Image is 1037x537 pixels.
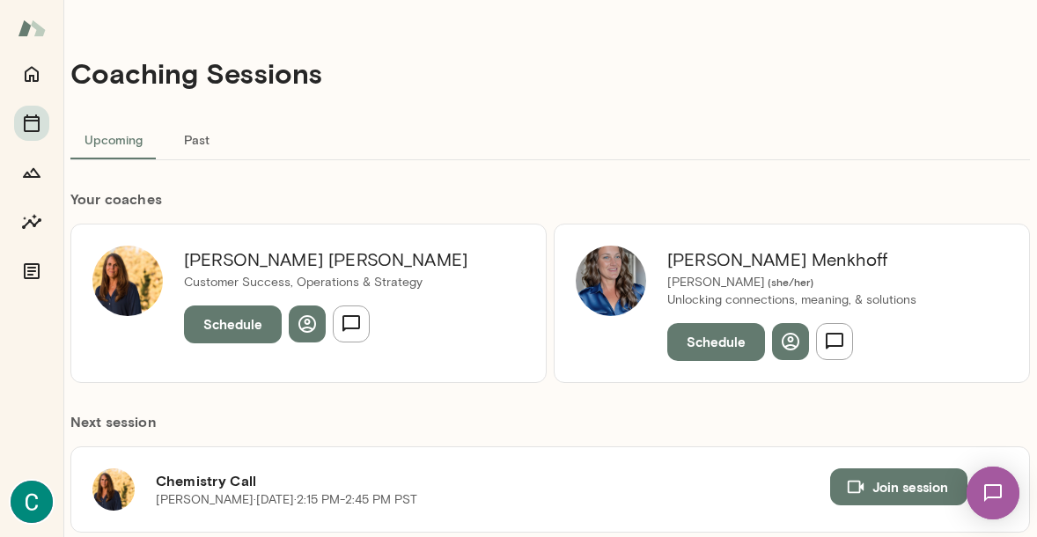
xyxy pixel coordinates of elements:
p: [PERSON_NAME] [667,274,916,291]
img: Mento [18,11,46,45]
span: ( she/her ) [765,276,813,288]
button: Send message [333,305,370,342]
button: Sessions [14,106,49,141]
img: Nicole Menkhoff [576,246,646,316]
button: Home [14,56,49,92]
h4: Coaching Sessions [70,56,322,90]
h6: [PERSON_NAME] [PERSON_NAME] [184,246,467,274]
img: Sheri DeMario [92,246,163,316]
button: Schedule [667,323,765,360]
img: Cassie Cunningham [11,481,53,523]
button: Upcoming [70,118,157,160]
h6: Your coach es [70,188,1030,210]
div: basic tabs example [70,118,1030,160]
h6: Chemistry Call [156,470,830,491]
button: Join session [830,468,967,505]
button: Send message [816,323,853,360]
h6: [PERSON_NAME] Menkhoff [667,246,916,274]
p: Unlocking connections, meaning, & solutions [667,291,916,309]
button: View profile [289,305,326,342]
button: Insights [14,204,49,239]
p: [PERSON_NAME] · [DATE] · 2:15 PM-2:45 PM PST [156,491,417,509]
button: Growth Plan [14,155,49,190]
button: Documents [14,254,49,289]
h6: Next session [70,411,1030,446]
button: View profile [772,323,809,360]
p: Customer Success, Operations & Strategy [184,274,467,291]
button: Schedule [184,305,282,342]
button: Past [157,118,236,160]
